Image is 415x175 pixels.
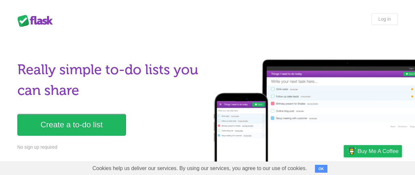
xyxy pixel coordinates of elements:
[347,145,356,157] img: Buy me a coffee
[371,13,398,25] a: Log in
[17,144,204,151] p: No sign up required
[17,59,204,101] h1: Really simple to-do lists you can share
[358,145,399,157] span: Buy me a coffee
[17,114,126,136] a: Create a to-do list
[86,162,314,175] span: Cookies help us deliver our services. By using our services, you agree to our use of cookies.
[17,15,57,27] div: Flask Lists
[315,165,328,173] button: OK
[344,145,402,157] a: Buy me a coffee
